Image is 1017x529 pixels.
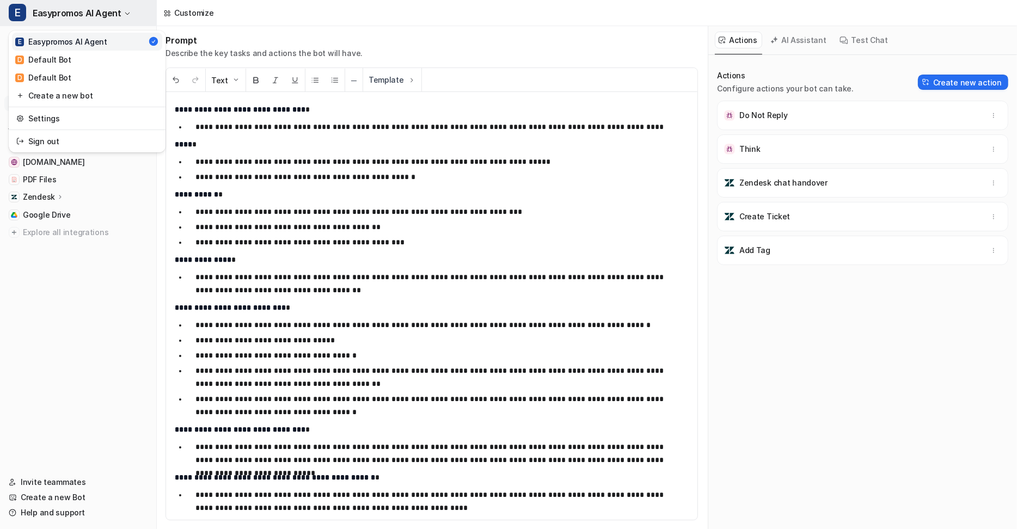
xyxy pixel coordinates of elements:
div: Easypromos AI Agent [15,36,107,47]
span: D [15,73,24,82]
a: Create a new bot [12,87,162,104]
div: EEasypromos AI Agent [9,30,166,152]
span: D [15,56,24,64]
span: Easypromos AI Agent [33,5,121,21]
a: Sign out [12,132,162,150]
span: E [15,38,24,46]
img: reset [16,136,24,147]
a: Settings [12,109,162,127]
span: E [9,4,26,21]
img: reset [16,90,24,101]
div: Default Bot [15,72,71,83]
div: Default Bot [15,54,71,65]
img: reset [16,113,24,124]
